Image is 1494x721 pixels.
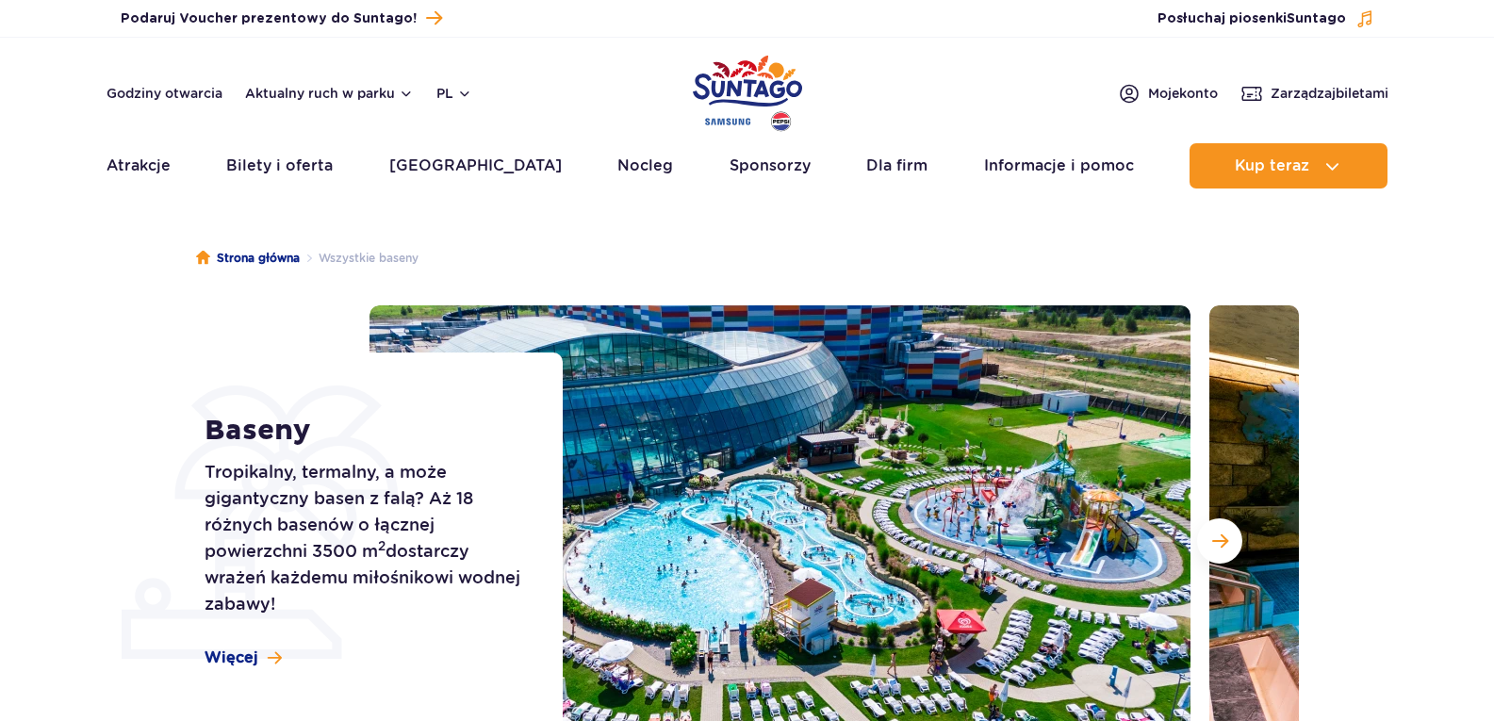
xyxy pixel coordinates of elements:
[107,84,222,103] a: Godziny otwarcia
[693,47,802,134] a: Park of Poland
[205,647,258,668] span: Więcej
[121,6,442,31] a: Podaruj Voucher prezentowy do Suntago!
[1157,9,1346,28] span: Posłuchaj piosenki
[226,143,333,188] a: Bilety i oferta
[107,143,171,188] a: Atrakcje
[389,143,562,188] a: [GEOGRAPHIC_DATA]
[1148,84,1218,103] span: Moje konto
[1197,518,1242,564] button: Następny slajd
[436,84,472,103] button: pl
[1157,9,1374,28] button: Posłuchaj piosenkiSuntago
[984,143,1134,188] a: Informacje i pomoc
[866,143,928,188] a: Dla firm
[1235,157,1309,174] span: Kup teraz
[196,249,300,268] a: Strona główna
[1118,82,1218,105] a: Mojekonto
[730,143,811,188] a: Sponsorzy
[1240,82,1388,105] a: Zarządzajbiletami
[617,143,673,188] a: Nocleg
[300,249,419,268] li: Wszystkie baseny
[205,414,520,448] h1: Baseny
[1271,84,1388,103] span: Zarządzaj biletami
[1287,12,1346,25] span: Suntago
[121,9,417,28] span: Podaruj Voucher prezentowy do Suntago!
[245,86,414,101] button: Aktualny ruch w parku
[378,538,386,553] sup: 2
[205,459,520,617] p: Tropikalny, termalny, a może gigantyczny basen z falą? Aż 18 różnych basenów o łącznej powierzchn...
[1190,143,1387,188] button: Kup teraz
[205,647,282,668] a: Więcej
